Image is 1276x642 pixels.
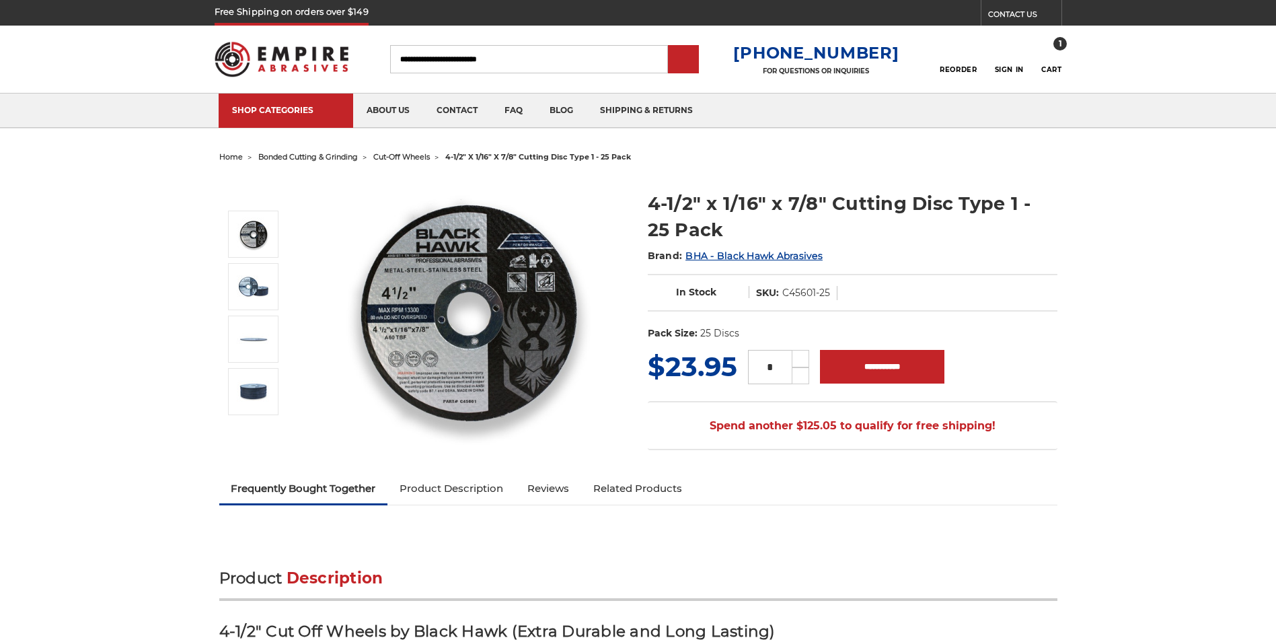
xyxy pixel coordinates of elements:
[685,250,823,262] a: BHA - Black Hawk Abrasives
[940,65,977,74] span: Reorder
[587,94,706,128] a: shipping & returns
[536,94,587,128] a: blog
[232,105,340,115] div: SHOP CATEGORIES
[423,94,491,128] a: contact
[373,152,430,162] a: cut-off wheels
[238,182,270,211] button: Previous
[237,270,270,304] img: 4-1/2" x .06" x 7/8" Cut off wheels
[238,418,270,447] button: Next
[387,474,515,503] a: Product Description
[670,46,697,73] input: Submit
[733,67,899,75] p: FOR QUESTIONS OR INQUIRIES
[988,7,1061,26] a: CONTACT US
[700,326,739,341] dd: 25 Discs
[237,217,270,251] img: 4-1/2" x 1/16" x 7/8" Cutting Disc Type 1 - 25 Pack
[515,474,581,503] a: Reviews
[491,94,536,128] a: faq
[940,44,977,73] a: Reorder
[258,152,358,162] a: bonded cutting & grinding
[353,94,423,128] a: about us
[215,33,349,85] img: Empire Abrasives
[676,286,716,298] span: In Stock
[219,474,388,503] a: Frequently Bought Together
[287,569,383,587] span: Description
[710,419,996,432] span: Spend another $125.05 to qualify for free shipping!
[1041,44,1061,74] a: 1 Cart
[782,286,830,300] dd: C45601-25
[648,350,737,383] span: $23.95
[334,176,603,445] img: 4-1/2" x 1/16" x 7/8" Cutting Disc Type 1 - 25 Pack
[648,326,698,341] dt: Pack Size:
[1041,65,1061,74] span: Cart
[581,474,694,503] a: Related Products
[445,152,631,162] span: 4-1/2" x 1/16" x 7/8" cutting disc type 1 - 25 pack
[648,190,1057,243] h1: 4-1/2" x 1/16" x 7/8" Cutting Disc Type 1 - 25 Pack
[733,43,899,63] a: [PHONE_NUMBER]
[1053,37,1067,50] span: 1
[237,375,270,408] img: 4-1/2" x 7/8" Cut-off wheels
[648,250,683,262] span: Brand:
[995,65,1024,74] span: Sign In
[756,286,779,300] dt: SKU:
[219,622,776,641] strong: 4-1/2" Cut Off Wheels by Black Hawk (Extra Durable and Long Lasting)
[219,569,283,587] span: Product
[219,152,243,162] a: home
[237,322,270,356] img: Long lasting Metal cutting disc, 4.5 inch diameter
